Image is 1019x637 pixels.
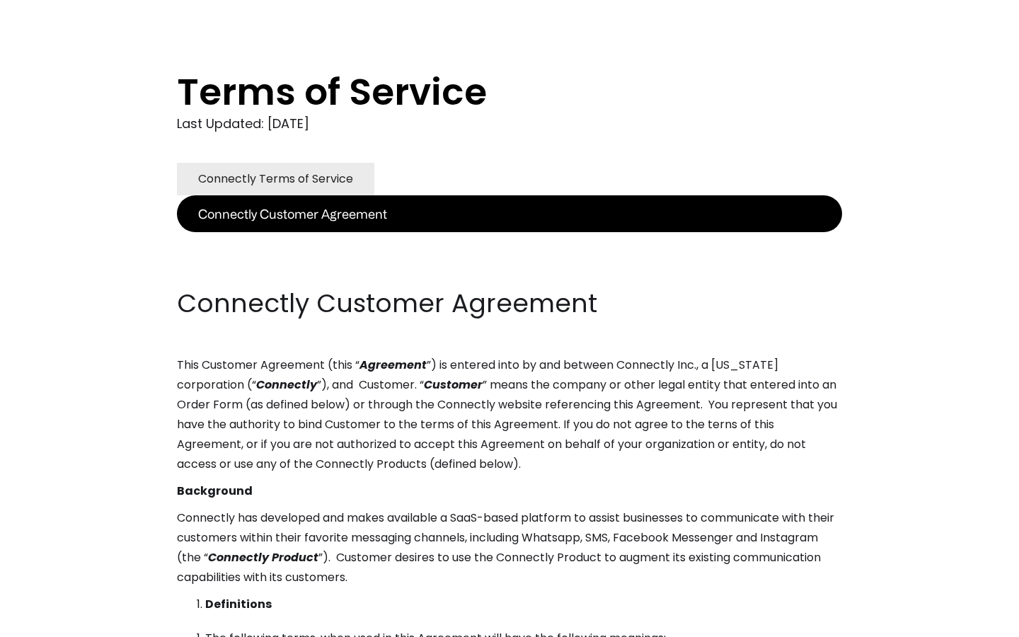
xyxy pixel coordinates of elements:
[205,596,272,612] strong: Definitions
[359,357,427,373] em: Agreement
[177,259,842,279] p: ‍
[208,549,318,566] em: Connectly Product
[177,113,842,134] div: Last Updated: [DATE]
[424,377,483,393] em: Customer
[177,355,842,474] p: This Customer Agreement (this “ ”) is entered into by and between Connectly Inc., a [US_STATE] co...
[177,508,842,587] p: Connectly has developed and makes available a SaaS-based platform to assist businesses to communi...
[198,169,353,189] div: Connectly Terms of Service
[177,71,785,113] h1: Terms of Service
[177,483,253,499] strong: Background
[177,286,842,321] h2: Connectly Customer Agreement
[177,232,842,252] p: ‍
[14,611,85,632] aside: Language selected: English
[256,377,317,393] em: Connectly
[198,204,387,224] div: Connectly Customer Agreement
[28,612,85,632] ul: Language list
